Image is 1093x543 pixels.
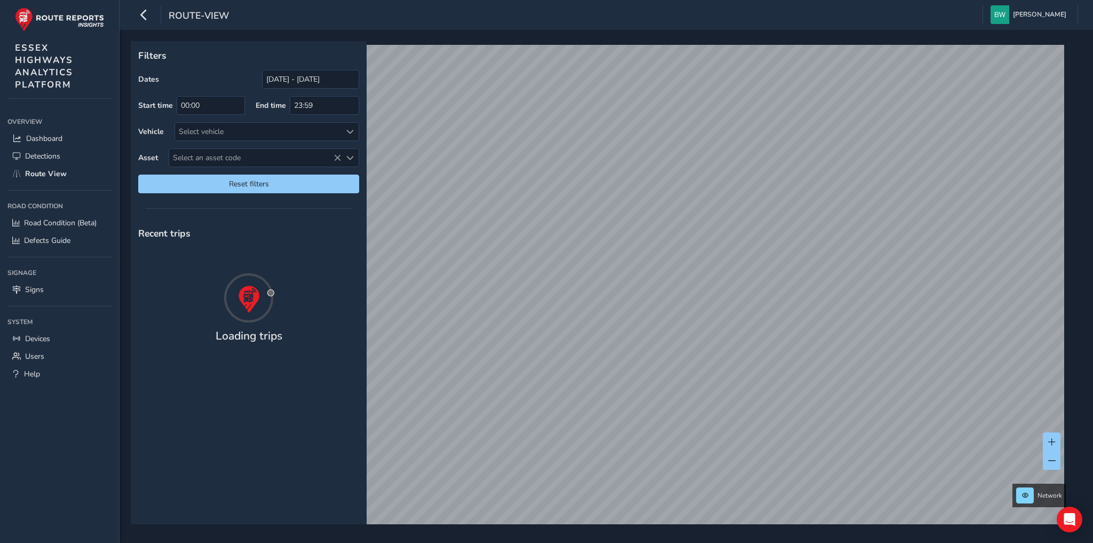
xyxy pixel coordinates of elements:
[7,365,112,383] a: Help
[1013,5,1066,24] span: [PERSON_NAME]
[7,330,112,348] a: Devices
[24,235,70,246] span: Defects Guide
[7,265,112,281] div: Signage
[24,369,40,379] span: Help
[15,7,104,32] img: rr logo
[7,165,112,183] a: Route View
[25,151,60,161] span: Detections
[991,5,1070,24] button: [PERSON_NAME]
[15,42,73,91] span: ESSEX HIGHWAYS ANALYTICS PLATFORM
[991,5,1009,24] img: diamond-layout
[169,149,341,167] span: Select an asset code
[138,153,158,163] label: Asset
[25,285,44,295] span: Signs
[26,133,62,144] span: Dashboard
[25,334,50,344] span: Devices
[146,179,351,189] span: Reset filters
[1037,491,1062,500] span: Network
[1057,507,1082,532] div: Open Intercom Messenger
[175,123,341,140] div: Select vehicle
[7,130,112,147] a: Dashboard
[25,351,44,361] span: Users
[7,232,112,249] a: Defects Guide
[216,329,282,343] h4: Loading trips
[256,100,286,111] label: End time
[138,49,359,62] p: Filters
[138,100,173,111] label: Start time
[7,281,112,298] a: Signs
[341,149,359,167] div: Select an asset code
[24,218,97,228] span: Road Condition (Beta)
[169,9,229,24] span: route-view
[7,198,112,214] div: Road Condition
[138,175,359,193] button: Reset filters
[7,314,112,330] div: System
[138,127,164,137] label: Vehicle
[138,227,191,240] span: Recent trips
[7,348,112,365] a: Users
[138,74,159,84] label: Dates
[134,45,1064,537] canvas: Map
[7,114,112,130] div: Overview
[7,147,112,165] a: Detections
[7,214,112,232] a: Road Condition (Beta)
[25,169,67,179] span: Route View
